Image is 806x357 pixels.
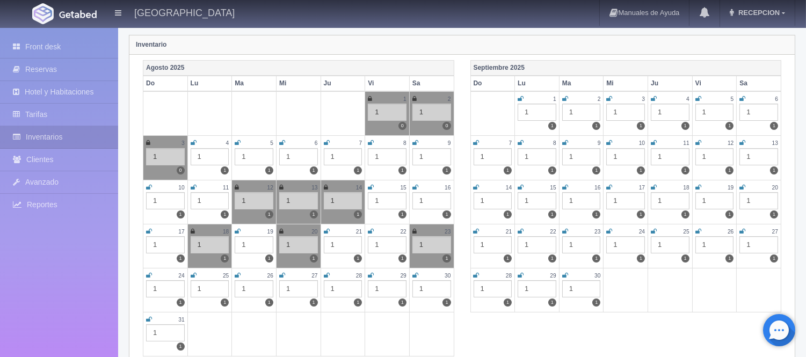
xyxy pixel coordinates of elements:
[412,104,451,121] div: 1
[695,236,734,253] div: 1
[504,254,512,263] label: 1
[235,236,273,253] div: 1
[548,122,556,130] label: 1
[310,254,318,263] label: 1
[728,140,734,146] small: 12
[401,273,406,279] small: 29
[321,76,365,91] th: Ju
[311,185,317,191] small: 13
[146,280,185,297] div: 1
[550,185,556,191] small: 15
[445,273,451,279] small: 30
[267,273,273,279] small: 26
[594,185,600,191] small: 16
[442,254,451,263] label: 1
[772,185,778,191] small: 20
[637,122,645,130] label: 1
[642,96,645,102] small: 3
[695,148,734,165] div: 1
[548,166,556,174] label: 1
[310,210,318,218] label: 1
[562,192,601,209] div: 1
[681,166,689,174] label: 1
[692,76,737,91] th: Vi
[606,236,645,253] div: 1
[177,254,185,263] label: 1
[445,185,451,191] small: 16
[474,192,512,209] div: 1
[504,210,512,218] label: 1
[311,229,317,235] small: 20
[637,210,645,218] label: 1
[772,140,778,146] small: 13
[276,76,321,91] th: Mi
[695,104,734,121] div: 1
[553,96,556,102] small: 1
[191,280,229,297] div: 1
[223,229,229,235] small: 18
[506,229,512,235] small: 21
[739,236,778,253] div: 1
[368,236,406,253] div: 1
[356,229,362,235] small: 21
[178,317,184,323] small: 31
[409,76,454,91] th: Sa
[470,60,781,76] th: Septiembre 2025
[518,236,556,253] div: 1
[683,229,689,235] small: 25
[725,210,734,218] label: 1
[562,280,601,297] div: 1
[356,185,362,191] small: 14
[604,76,648,91] th: Mi
[470,76,515,91] th: Do
[736,9,780,17] span: RECEPCION
[324,280,362,297] div: 1
[191,148,229,165] div: 1
[739,148,778,165] div: 1
[221,298,229,307] label: 1
[728,185,734,191] small: 19
[235,192,273,209] div: 1
[270,140,273,146] small: 5
[504,166,512,174] label: 1
[267,185,273,191] small: 12
[681,254,689,263] label: 1
[398,298,406,307] label: 1
[548,298,556,307] label: 1
[725,122,734,130] label: 1
[177,343,185,351] label: 1
[235,148,273,165] div: 1
[412,148,451,165] div: 1
[592,210,600,218] label: 1
[365,76,410,91] th: Vi
[606,148,645,165] div: 1
[770,210,778,218] label: 1
[474,280,512,297] div: 1
[518,192,556,209] div: 1
[518,280,556,297] div: 1
[445,229,451,235] small: 23
[775,96,778,102] small: 6
[310,298,318,307] label: 1
[223,185,229,191] small: 11
[368,192,406,209] div: 1
[548,210,556,218] label: 1
[143,60,454,76] th: Agosto 2025
[235,280,273,297] div: 1
[279,148,318,165] div: 1
[279,280,318,297] div: 1
[559,76,604,91] th: Ma
[221,210,229,218] label: 1
[398,122,406,130] label: 0
[592,298,600,307] label: 1
[146,324,185,341] div: 1
[191,236,229,253] div: 1
[403,140,406,146] small: 8
[315,140,318,146] small: 6
[368,104,406,121] div: 1
[181,140,185,146] small: 3
[265,298,273,307] label: 1
[401,229,406,235] small: 22
[448,140,451,146] small: 9
[562,148,601,165] div: 1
